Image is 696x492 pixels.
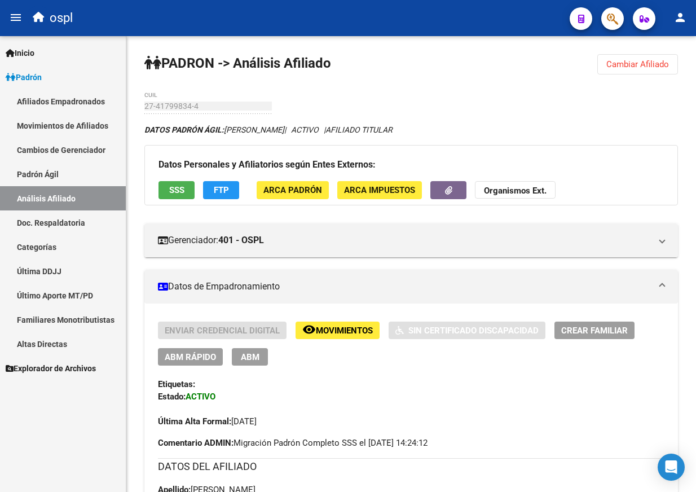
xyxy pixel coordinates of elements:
span: Padrón [6,71,42,84]
span: FTP [214,186,229,196]
span: ABM [241,352,259,362]
mat-panel-title: Gerenciador: [158,234,651,247]
strong: PADRON -> Análisis Afiliado [144,55,331,71]
span: Inicio [6,47,34,59]
h3: DATOS DEL AFILIADO [158,459,664,475]
button: Cambiar Afiliado [597,54,678,74]
button: ARCA Padrón [257,181,329,199]
strong: DATOS PADRÓN ÁGIL: [144,125,224,134]
button: FTP [203,181,239,199]
strong: Comentario ADMIN: [158,438,234,448]
strong: Estado: [158,392,186,402]
mat-panel-title: Datos de Empadronamiento [158,280,651,293]
span: SSS [169,186,184,196]
span: [PERSON_NAME] [144,125,284,134]
i: | ACTIVO | [144,125,393,134]
mat-icon: person [673,11,687,24]
button: Crear Familiar [554,322,635,339]
mat-expansion-panel-header: Datos de Empadronamiento [144,270,678,304]
div: Open Intercom Messenger [658,454,685,481]
span: Movimientos [316,326,373,336]
button: ABM [232,348,268,366]
button: Enviar Credencial Digital [158,322,287,339]
span: AFILIADO TITULAR [325,125,393,134]
button: Organismos Ext. [475,181,556,199]
h3: Datos Personales y Afiliatorios según Entes Externos: [158,157,664,173]
strong: Etiquetas: [158,379,195,389]
strong: Organismos Ext. [484,186,547,196]
span: ospl [50,6,73,30]
button: ABM Rápido [158,348,223,366]
span: [DATE] [158,416,257,427]
mat-expansion-panel-header: Gerenciador:401 - OSPL [144,223,678,257]
button: Movimientos [296,322,380,339]
strong: Última Alta Formal: [158,416,231,427]
button: ARCA Impuestos [337,181,422,199]
strong: 401 - OSPL [218,234,264,247]
span: Explorador de Archivos [6,362,96,375]
span: Migración Padrón Completo SSS el [DATE] 14:24:12 [158,437,428,449]
span: ARCA Padrón [263,186,322,196]
span: ARCA Impuestos [344,186,415,196]
mat-icon: menu [9,11,23,24]
strong: ACTIVO [186,392,215,402]
mat-icon: remove_red_eye [302,323,316,336]
button: Sin Certificado Discapacidad [389,322,545,339]
span: Cambiar Afiliado [606,59,669,69]
button: SSS [158,181,195,199]
span: Sin Certificado Discapacidad [408,326,539,336]
span: ABM Rápido [165,352,216,362]
span: Crear Familiar [561,326,628,336]
span: Enviar Credencial Digital [165,326,280,336]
